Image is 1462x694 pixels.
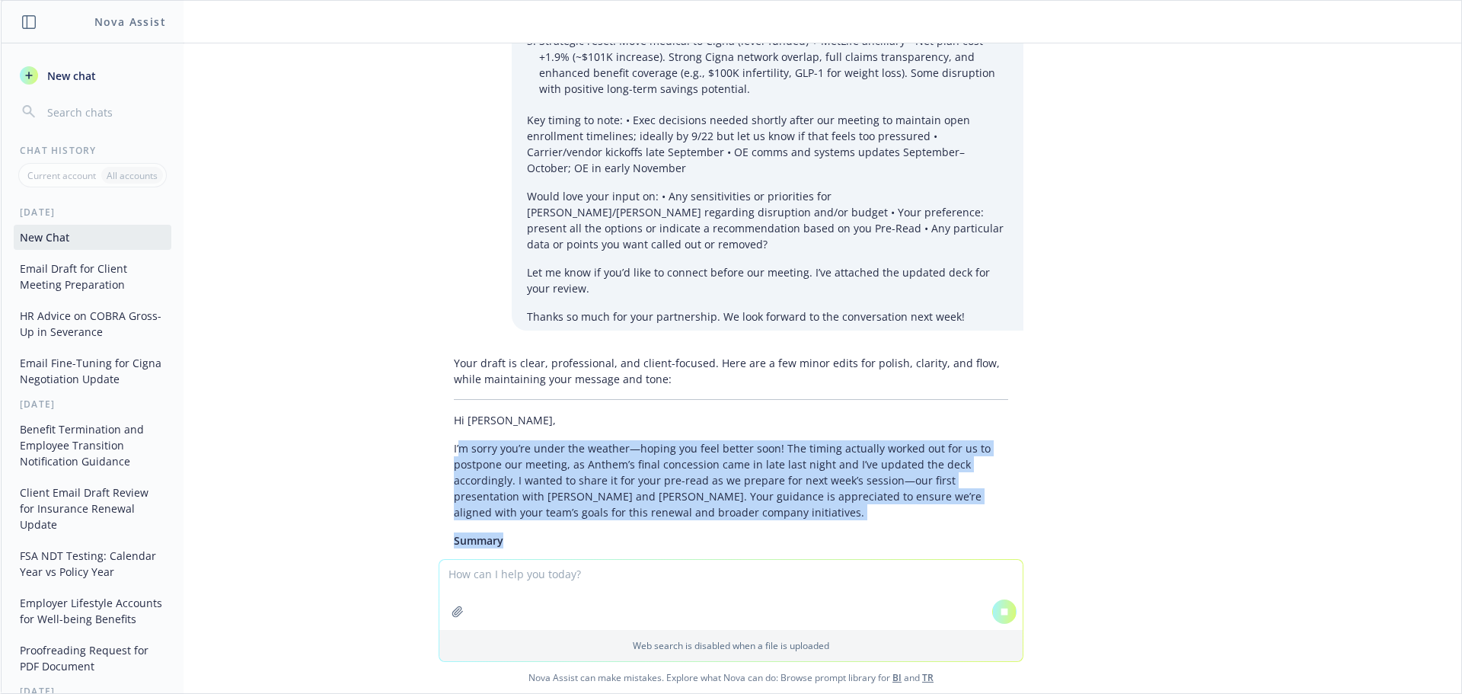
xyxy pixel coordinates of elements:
[14,256,171,297] button: Email Draft for Client Meeting Preparation
[527,188,1008,252] p: Would love your input on: • Any sensitivities or priorities for [PERSON_NAME]/[PERSON_NAME] regar...
[922,671,934,684] a: TR
[892,671,902,684] a: BI
[107,169,158,182] p: All accounts
[454,533,503,548] span: Summary
[539,30,1008,100] li: Strategic reset: Move medical to Cigna (level-funded) + MetLife ancillary • Net plan cost +1.9% (...
[2,398,184,411] div: [DATE]
[527,309,1008,325] p: Thanks so much for your partnership. We look forward to the conversation next week!
[454,440,1008,520] p: I’m sorry you’re under the weather—hoping you feel better soon! The timing actually worked out fo...
[14,303,171,344] button: HR Advice on COBRA Gross-Up in Severance
[2,206,184,219] div: [DATE]
[527,112,1008,176] p: Key timing to note: • Exec decisions needed shortly after our meeting to maintain open enrollment...
[454,412,1008,428] p: Hi [PERSON_NAME],
[44,101,165,123] input: Search chats
[14,638,171,679] button: Proofreading Request for PDF Document
[44,68,96,84] span: New chat
[14,225,171,250] button: New Chat
[14,350,171,392] button: Email Fine-Tuning for Cigna Negotiation Update
[527,264,1008,296] p: Let me know if you’d like to connect before our meeting. I’ve attached the updated deck for your ...
[448,639,1014,652] p: Web search is disabled when a file is uploaded
[27,169,96,182] p: Current account
[14,417,171,474] button: Benefit Termination and Employee Transition Notification Guidance
[14,62,171,89] button: New chat
[14,590,171,632] button: Employer Lifestyle Accounts for Well-being Benefits
[2,144,184,157] div: Chat History
[14,480,171,537] button: Client Email Draft Review for Insurance Renewal Update
[7,662,1455,693] span: Nova Assist can make mistakes. Explore what Nova can do: Browse prompt library for and
[94,14,166,30] h1: Nova Assist
[14,543,171,584] button: FSA NDT Testing: Calendar Year vs Policy Year
[454,355,1008,387] p: Your draft is clear, professional, and client-focused. Here are a few minor edits for polish, cla...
